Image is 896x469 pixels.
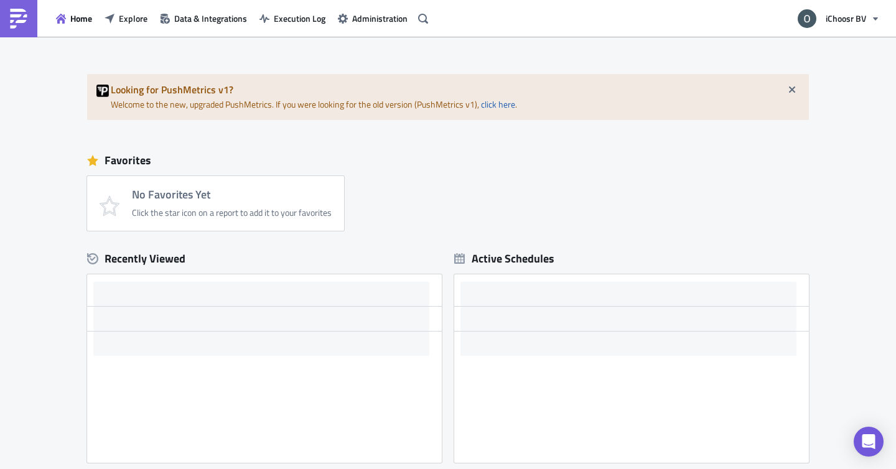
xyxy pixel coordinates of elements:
span: Home [70,12,92,25]
div: Open Intercom Messenger [854,427,884,457]
div: Favorites [87,151,809,170]
div: Active Schedules [454,251,554,266]
button: iChoosr BV [790,5,887,32]
button: Execution Log [253,9,332,28]
div: Click the star icon on a report to add it to your favorites [132,207,332,218]
button: Explore [98,9,154,28]
a: click here [481,98,515,111]
span: iChoosr BV [826,12,866,25]
h5: Looking for PushMetrics v1? [111,85,800,95]
button: Administration [332,9,414,28]
img: Avatar [796,8,818,29]
span: Execution Log [274,12,325,25]
div: Recently Viewed [87,249,442,268]
span: Data & Integrations [174,12,247,25]
button: Home [50,9,98,28]
img: PushMetrics [9,9,29,29]
button: Data & Integrations [154,9,253,28]
span: Administration [352,12,408,25]
h4: No Favorites Yet [132,188,332,201]
span: Explore [119,12,147,25]
div: Welcome to the new, upgraded PushMetrics. If you were looking for the old version (PushMetrics v1... [87,74,809,120]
